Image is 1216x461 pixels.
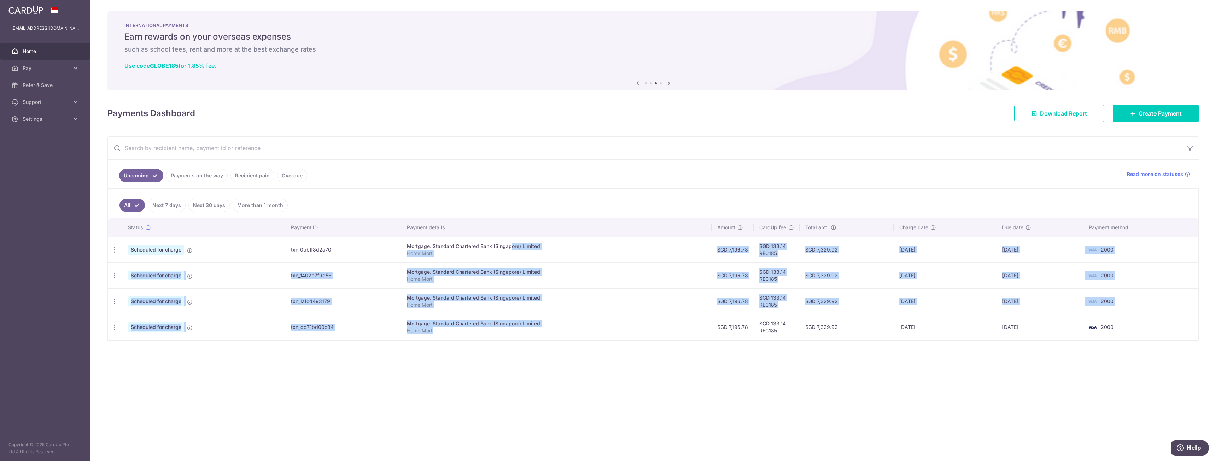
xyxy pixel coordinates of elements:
[894,262,997,288] td: [DATE]
[407,294,706,301] div: Mortgage. Standard Chartered Bank (Singapore) Limited
[407,250,706,257] p: Home Mort
[996,237,1083,262] td: [DATE]
[23,82,69,89] span: Refer & Save
[285,262,401,288] td: txn_f402b7f9d56
[894,288,997,314] td: [DATE]
[1085,271,1099,280] img: Bank Card
[996,262,1083,288] td: [DATE]
[23,116,69,123] span: Settings
[754,262,800,288] td: SGD 133.14 REC185
[759,224,786,231] span: CardUp fee
[23,99,69,106] span: Support
[712,288,754,314] td: SGD 7,196.78
[754,237,800,262] td: SGD 133.14 REC185
[712,314,754,340] td: SGD 7,196.78
[401,218,711,237] th: Payment details
[23,65,69,72] span: Pay
[754,314,800,340] td: SGD 133.14 REC185
[712,262,754,288] td: SGD 7,196.78
[1002,224,1023,231] span: Due date
[407,243,706,250] div: Mortgage. Standard Chartered Bank (Singapore) Limited
[996,314,1083,340] td: [DATE]
[108,137,1182,159] input: Search by recipient name, payment id or reference
[150,62,179,69] b: GLOBE185
[1139,109,1182,118] span: Create Payment
[1101,298,1113,304] span: 2000
[800,262,894,288] td: SGD 7,329.92
[148,199,186,212] a: Next 7 days
[1083,218,1198,237] th: Payment method
[754,288,800,314] td: SGD 133.14 REC185
[119,169,163,182] a: Upcoming
[277,169,307,182] a: Overdue
[1101,272,1113,278] span: 2000
[233,199,288,212] a: More than 1 month
[1127,171,1183,178] span: Read more on statuses
[1085,297,1099,306] img: Bank Card
[894,237,997,262] td: [DATE]
[124,23,1182,28] p: INTERNATIONAL PAYMENTS
[128,271,184,280] span: Scheduled for charge
[1101,324,1113,330] span: 2000
[124,45,1182,54] h6: such as school fees, rent and more at the best exchange rates
[23,48,69,55] span: Home
[124,31,1182,42] h5: Earn rewards on your overseas expenses
[285,237,401,262] td: txn_0bbff8d2a70
[1171,440,1209,457] iframe: Opens a widget where you can find more information
[166,169,228,182] a: Payments on the way
[894,314,997,340] td: [DATE]
[800,314,894,340] td: SGD 7,329.92
[8,6,43,14] img: CardUp
[188,199,230,212] a: Next 30 days
[11,25,79,32] p: [EMAIL_ADDRESS][DOMAIN_NAME]
[407,268,706,276] div: Mortgage. Standard Chartered Bank (Singapore) Limited
[712,237,754,262] td: SGD 7,196.78
[1101,247,1113,253] span: 2000
[119,199,145,212] a: All
[1085,246,1099,254] img: Bank Card
[1040,109,1087,118] span: Download Report
[805,224,829,231] span: Total amt.
[230,169,274,182] a: Recipient paid
[128,322,184,332] span: Scheduled for charge
[1127,171,1190,178] a: Read more on statuses
[107,107,195,120] h4: Payments Dashboard
[1113,105,1199,122] a: Create Payment
[407,301,706,308] p: Home Mort
[285,288,401,314] td: txn_1afcd493179
[899,224,928,231] span: Charge date
[407,320,706,327] div: Mortgage. Standard Chartered Bank (Singapore) Limited
[128,224,143,231] span: Status
[407,327,706,334] p: Home Mort
[407,276,706,283] p: Home Mort
[128,245,184,255] span: Scheduled for charge
[800,237,894,262] td: SGD 7,329.92
[285,218,401,237] th: Payment ID
[107,11,1199,90] img: International Payment Banner
[1085,323,1099,331] img: Bank Card
[285,314,401,340] td: txn_dd71bd00c84
[124,62,216,69] a: Use codeGLOBE185for 1.85% fee.
[717,224,735,231] span: Amount
[996,288,1083,314] td: [DATE]
[800,288,894,314] td: SGD 7,329.92
[128,296,184,306] span: Scheduled for charge
[1014,105,1104,122] a: Download Report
